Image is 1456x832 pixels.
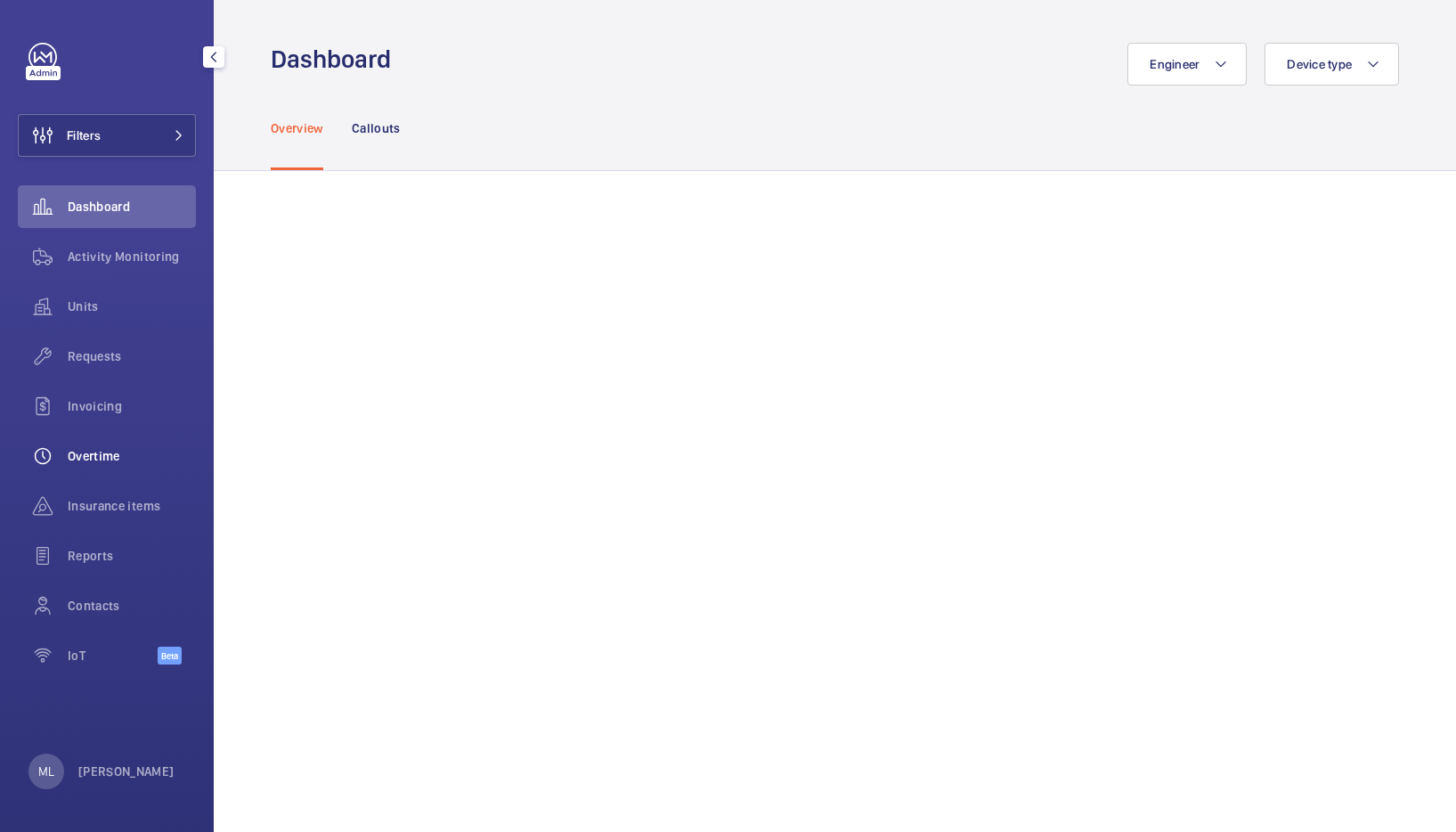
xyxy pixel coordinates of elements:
[1265,43,1399,86] button: Device type
[68,647,158,665] span: IoT
[68,547,196,565] span: Reports
[158,647,182,665] span: Beta
[1127,43,1247,86] button: Engineer
[68,248,196,265] span: Activity Monitoring
[38,763,54,780] p: ML
[271,43,402,76] h1: Dashboard
[67,126,101,144] span: Filters
[78,763,175,780] p: [PERSON_NAME]
[271,119,323,137] p: Overview
[1150,57,1200,71] span: Engineer
[68,597,196,615] span: Contacts
[352,119,401,137] p: Callouts
[68,497,196,515] span: Insurance items
[68,397,196,415] span: Invoicing
[68,347,196,365] span: Requests
[1287,57,1352,71] span: Device type
[18,114,196,157] button: Filters
[68,447,196,465] span: Overtime
[68,198,196,216] span: Dashboard
[68,298,196,315] span: Units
